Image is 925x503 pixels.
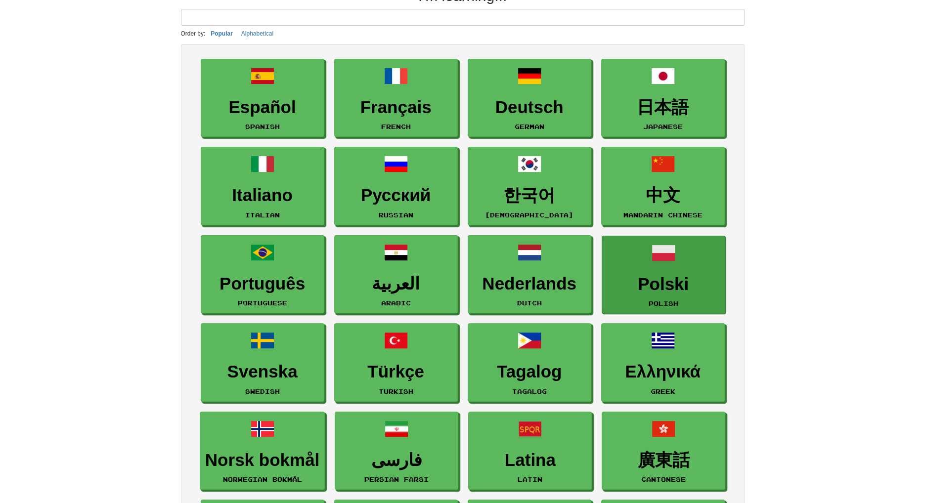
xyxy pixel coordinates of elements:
small: Turkish [379,388,413,395]
a: العربيةArabic [334,235,458,314]
small: Japanese [643,123,683,130]
h3: Русский [340,186,452,205]
h3: Italiano [206,186,319,205]
a: NederlandsDutch [468,235,591,314]
a: ItalianoItalian [201,147,324,225]
h3: Français [340,98,452,117]
h3: Norsk bokmål [205,451,319,470]
h3: Español [206,98,319,117]
small: Order by: [181,30,206,37]
h3: 한국어 [473,186,586,205]
h3: Português [206,274,319,293]
small: Greek [651,388,675,395]
small: German [515,123,544,130]
a: SvenskaSwedish [201,323,324,402]
a: 한국어[DEMOGRAPHIC_DATA] [468,147,591,225]
small: Tagalog [512,388,547,395]
small: French [381,123,411,130]
button: Alphabetical [238,28,276,39]
h3: Polski [607,275,720,294]
a: ΕλληνικάGreek [601,323,725,402]
a: EspañolSpanish [201,59,324,137]
h3: 廣東話 [607,451,720,470]
h3: فارسی [340,451,453,470]
h3: Deutsch [473,98,586,117]
a: فارسیPersian Farsi [335,412,458,490]
a: 廣東話Cantonese [602,412,725,490]
h3: Türkçe [340,362,452,381]
a: Norsk bokmålNorwegian Bokmål [200,412,325,490]
a: DeutschGerman [468,59,591,137]
button: Popular [208,28,236,39]
h3: Svenska [206,362,319,381]
h3: 日本語 [607,98,719,117]
small: Persian Farsi [364,476,429,483]
small: Polish [649,300,678,307]
small: Latin [518,476,542,483]
small: Portuguese [238,299,287,306]
a: FrançaisFrench [334,59,458,137]
a: 中文Mandarin Chinese [601,147,725,225]
small: Mandarin Chinese [623,211,703,218]
small: Arabic [381,299,411,306]
h3: Latina [474,451,586,470]
a: TürkçeTurkish [334,323,458,402]
small: [DEMOGRAPHIC_DATA] [485,211,573,218]
h3: العربية [340,274,452,293]
small: Italian [245,211,280,218]
a: PortuguêsPortuguese [201,235,324,314]
a: РусскийRussian [334,147,458,225]
small: Dutch [517,299,542,306]
a: 日本語Japanese [601,59,725,137]
small: Russian [379,211,413,218]
a: PolskiPolish [602,236,725,314]
h3: 中文 [607,186,719,205]
small: Spanish [245,123,280,130]
a: LatinaLatin [468,412,592,490]
h3: Nederlands [473,274,586,293]
small: Norwegian Bokmål [223,476,302,483]
small: Cantonese [641,476,686,483]
h3: Ελληνικά [607,362,719,381]
h3: Tagalog [473,362,586,381]
a: TagalogTagalog [468,323,591,402]
small: Swedish [245,388,280,395]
